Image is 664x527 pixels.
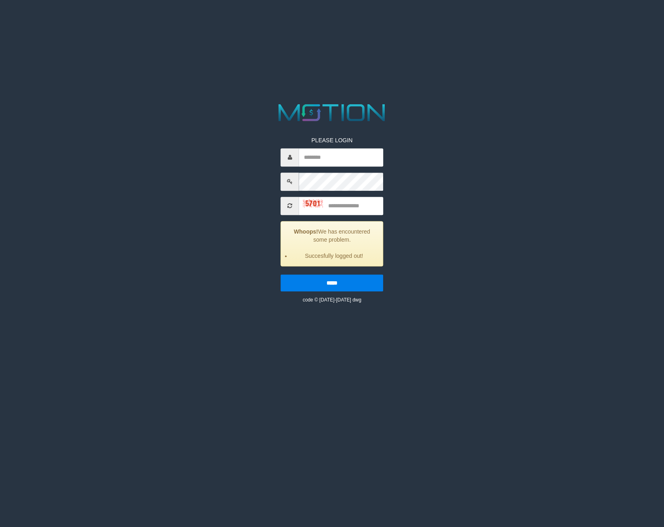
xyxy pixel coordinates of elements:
[303,199,323,207] img: captcha
[274,101,390,124] img: MOTION_logo.png
[303,297,361,303] small: code © [DATE]-[DATE] dwg
[281,136,384,144] p: PLEASE LOGIN
[281,221,384,266] div: We has encountered some problem.
[294,228,318,235] strong: Whoops!
[291,252,377,260] li: Succesfully logged out!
